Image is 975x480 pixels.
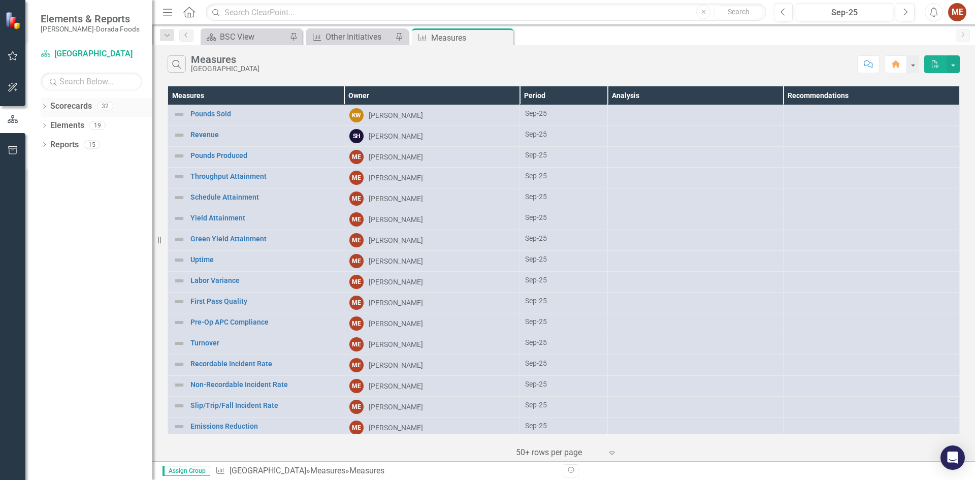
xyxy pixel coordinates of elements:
div: Sep-25 [525,296,602,306]
div: ME [349,316,364,331]
div: [PERSON_NAME] [369,131,423,141]
div: 32 [97,102,113,111]
button: Search [713,5,764,19]
div: Sep-25 [799,7,890,19]
img: Not Defined [173,150,185,162]
td: Double-Click to Edit [784,230,960,251]
td: Double-Click to Edit [607,293,784,313]
td: Double-Click to Edit [784,313,960,334]
div: ME [349,150,364,164]
td: Double-Click to Edit [784,209,960,230]
td: Double-Click to Edit Right Click for Context Menu [168,147,344,168]
div: Measures [191,54,259,65]
td: Double-Click to Edit Right Click for Context Menu [168,334,344,355]
a: Pre-Op APC Compliance [190,318,339,326]
div: ME [349,400,364,414]
td: Double-Click to Edit [784,355,960,376]
div: Sep-25 [525,421,602,431]
div: Sep-25 [525,233,602,243]
div: [PERSON_NAME] [369,381,423,391]
img: Not Defined [173,316,185,329]
span: Assign Group [162,466,210,476]
div: 19 [89,121,106,130]
img: Not Defined [173,358,185,370]
img: Not Defined [173,421,185,433]
img: Not Defined [173,171,185,183]
div: ME [349,191,364,206]
a: Other Initiatives [309,30,393,43]
a: Revenue [190,131,339,139]
td: Double-Click to Edit [607,334,784,355]
div: ME [349,379,364,393]
td: Double-Click to Edit Right Click for Context Menu [168,313,344,334]
td: Double-Click to Edit Right Click for Context Menu [168,188,344,209]
td: Double-Click to Edit [784,147,960,168]
td: Double-Click to Edit [607,418,784,438]
td: Double-Click to Edit [784,188,960,209]
input: Search ClearPoint... [206,4,766,21]
td: Double-Click to Edit [607,230,784,251]
div: Other Initiatives [326,30,393,43]
div: [PERSON_NAME] [369,152,423,162]
div: [PERSON_NAME] [369,423,423,433]
div: Sep-25 [525,316,602,327]
div: Measures [349,466,384,475]
td: Double-Click to Edit [784,251,960,272]
div: ME [349,233,364,247]
img: Not Defined [173,379,185,391]
div: [PERSON_NAME] [369,235,423,245]
div: Sep-25 [525,171,602,181]
a: Turnover [190,339,339,347]
div: ME [349,254,364,268]
a: Scorecards [50,101,92,112]
a: Pounds Sold [190,110,339,118]
div: [PERSON_NAME] [369,256,423,266]
a: Non-Recordable Incident Rate [190,381,339,389]
div: ME [349,275,364,289]
div: » » [215,465,556,477]
div: [PERSON_NAME] [369,339,423,349]
div: Sep-25 [525,254,602,264]
a: Elements [50,120,84,132]
span: Elements & Reports [41,13,140,25]
td: Double-Click to Edit [784,397,960,418]
td: Double-Click to Edit Right Click for Context Menu [168,230,344,251]
td: Double-Click to Edit [607,355,784,376]
td: Double-Click to Edit [607,313,784,334]
img: Not Defined [173,191,185,204]
td: Double-Click to Edit [607,251,784,272]
small: [PERSON_NAME]-Dorada Foods [41,25,140,33]
a: Recordable Incident Rate [190,360,339,368]
td: Double-Click to Edit [784,334,960,355]
div: Sep-25 [525,358,602,368]
div: SH [349,129,364,143]
a: Slip/Trip/Fall Incident Rate [190,402,339,409]
div: Sep-25 [525,337,602,347]
button: Sep-25 [796,3,893,21]
a: [GEOGRAPHIC_DATA] [230,466,306,475]
a: Green Yield Attainment [190,235,339,243]
a: Reports [50,139,79,151]
a: Measures [310,466,345,475]
div: [PERSON_NAME] [369,173,423,183]
td: Double-Click to Edit Right Click for Context Menu [168,168,344,188]
td: Double-Click to Edit Right Click for Context Menu [168,376,344,397]
div: ME [349,358,364,372]
div: Sep-25 [525,191,602,202]
td: Double-Click to Edit Right Click for Context Menu [168,397,344,418]
div: KW [349,108,364,122]
td: Double-Click to Edit [607,147,784,168]
a: BSC View [203,30,287,43]
div: [PERSON_NAME] [369,214,423,225]
a: Schedule Attainment [190,194,339,201]
img: Not Defined [173,108,185,120]
div: 15 [84,140,100,149]
input: Search Below... [41,73,142,90]
div: [PERSON_NAME] [369,194,423,204]
div: Sep-25 [525,129,602,139]
span: Search [728,8,750,16]
div: Sep-25 [525,275,602,285]
a: Throughput Attainment [190,173,339,180]
img: Not Defined [173,337,185,349]
a: First Pass Quality [190,298,339,305]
